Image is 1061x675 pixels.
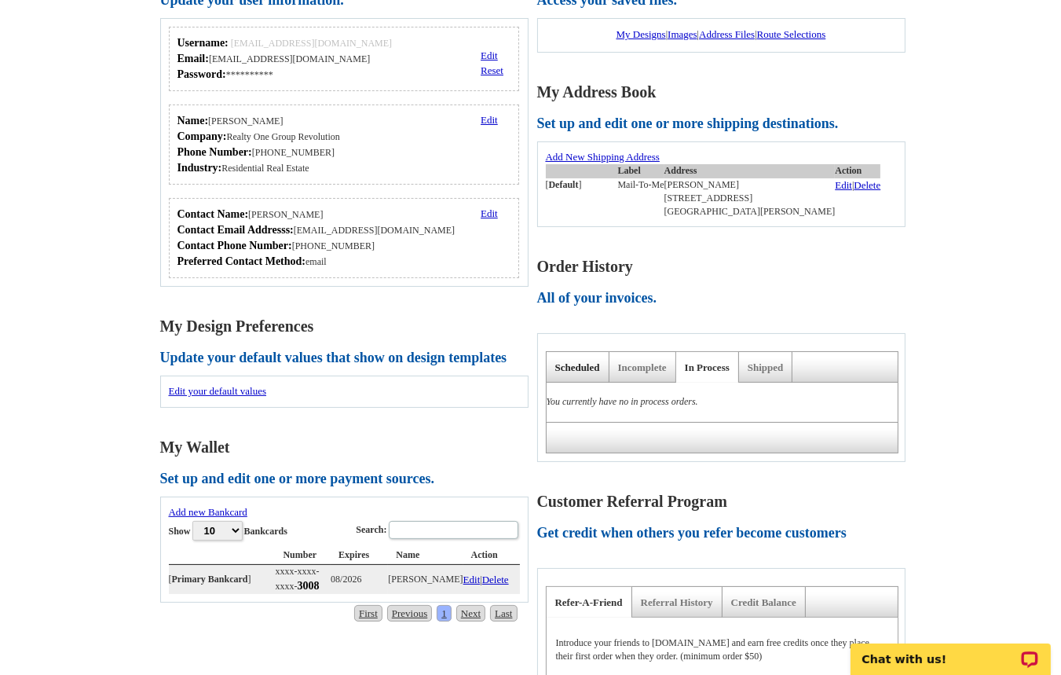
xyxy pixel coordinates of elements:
[169,506,247,518] a: Add new Bankcard
[537,526,914,541] h2: Get credit when others you refer become customers
[177,53,209,64] strong: Email:
[356,519,519,541] label: Search:
[556,636,888,663] p: Introduce your friends to [DOMAIN_NAME] and earn free credits once they place their first order w...
[177,146,252,158] strong: Phone Number:
[664,164,836,178] th: Address
[160,439,537,456] h1: My Wallet
[169,27,520,91] div: Your login information.
[618,164,664,178] th: Label
[177,162,222,174] strong: Industry:
[177,113,340,176] div: [PERSON_NAME] Realty One Group Revolution [PHONE_NUMBER] Residential Real Estate
[297,580,319,592] strong: 3008
[437,605,452,622] a: 1
[835,164,880,178] th: Action
[481,64,503,76] a: Reset
[685,361,730,373] a: In Process
[835,179,852,191] a: Edit
[192,521,243,541] select: ShowBankcards
[177,37,229,49] strong: Username:
[169,105,520,185] div: Your personal details.
[664,178,836,218] td: [PERSON_NAME] [STREET_ADDRESS] [GEOGRAPHIC_DATA][PERSON_NAME]
[549,179,579,190] b: Default
[177,255,306,267] strong: Preferred Contact Method:
[169,519,287,542] label: Show Bankcards
[463,574,481,585] a: Edit
[757,28,826,40] a: Route Selections
[748,361,784,373] a: Shipped
[537,259,914,275] h1: Order History
[275,565,331,594] td: xxxx-xxxx-xxxx-
[616,28,666,40] a: My Designs
[169,385,267,397] a: Edit your default values
[456,605,485,622] a: Next
[699,28,755,40] a: Address Files
[177,240,292,251] strong: Contact Phone Number:
[331,565,388,594] td: 08/2026
[177,208,249,220] strong: Contact Name:
[160,471,537,487] h2: Set up and edit one or more payment sources.
[331,546,388,565] th: Expires
[177,224,294,236] strong: Contact Email Addresss:
[555,361,600,373] a: Scheduled
[854,179,880,191] a: Delete
[537,116,914,132] h2: Set up and edit one or more shipping destinations.
[172,574,248,585] b: Primary Bankcard
[160,318,537,335] h1: My Design Preferences
[160,350,537,366] h2: Update your default values that show on design templates
[641,596,713,608] a: Referral History
[388,565,463,594] td: [PERSON_NAME]
[490,605,517,622] a: Last
[618,178,664,218] td: Mail-To-Me
[481,50,498,61] a: Edit
[618,361,667,373] a: Incomplete
[537,84,914,101] h1: My Address Book
[668,28,697,40] a: Images
[177,68,226,80] strong: Password:
[169,565,276,594] td: [ ]
[354,605,382,622] a: First
[231,38,392,49] span: [EMAIL_ADDRESS][DOMAIN_NAME]
[546,178,618,218] td: [ ]
[835,178,880,218] td: |
[275,546,331,565] th: Number
[463,546,520,565] th: Action
[537,493,914,510] h1: Customer Referral Program
[481,114,498,126] a: Edit
[463,565,520,594] td: |
[546,151,660,163] a: Add New Shipping Address
[555,596,623,608] a: Refer-A-Friend
[387,605,433,622] a: Previous
[840,625,1061,675] iframe: LiveChat chat widget
[177,130,227,142] strong: Company:
[546,20,897,50] div: | | |
[388,546,463,565] th: Name
[177,207,455,270] div: [PERSON_NAME] [EMAIL_ADDRESS][DOMAIN_NAME] [PHONE_NUMBER] email
[481,207,498,219] a: Edit
[177,115,209,127] strong: Name:
[731,596,796,608] a: Credit Balance
[389,521,518,539] input: Search:
[537,291,914,306] h2: All of your invoices.
[482,574,509,585] a: Delete
[169,198,520,278] div: Who should we contact regarding order issues?
[547,396,698,407] em: You currently have no in process orders.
